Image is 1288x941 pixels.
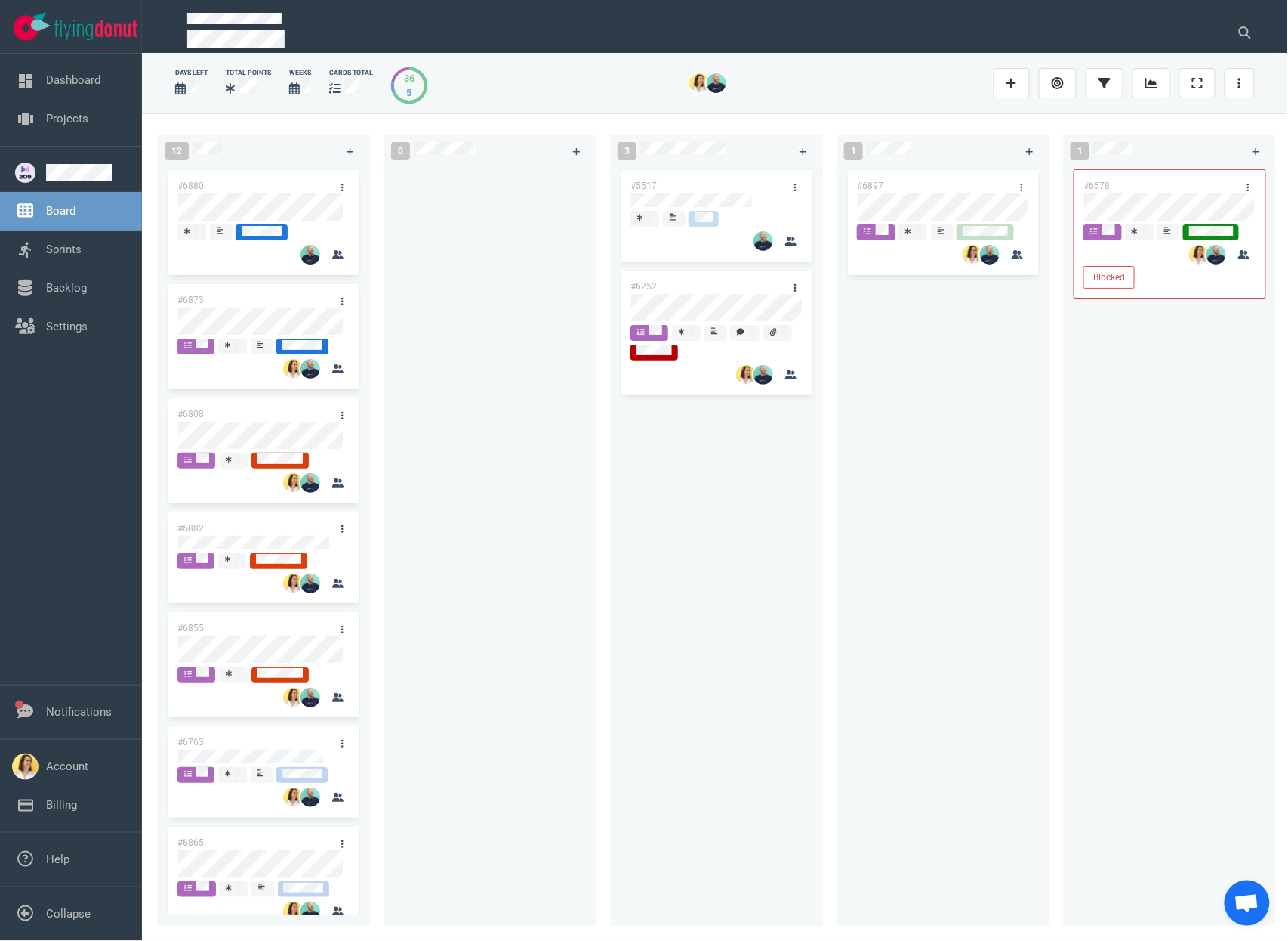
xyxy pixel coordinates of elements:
[54,20,137,40] img: Flying Donut text logo
[177,295,204,305] a: #6873
[689,73,709,93] img: 26
[300,902,320,921] img: 26
[46,112,88,125] a: Projects
[300,574,320,593] img: 26
[857,181,883,191] a: #6897
[165,142,189,160] span: 12
[630,281,657,292] a: #6252
[283,359,303,379] img: 26
[46,243,82,256] a: Sprints
[46,204,75,218] a: Board
[289,68,311,78] div: Weeks
[46,907,91,921] a: Collapse
[1206,245,1226,265] img: 26
[736,365,756,385] img: 26
[300,473,320,493] img: 26
[300,688,320,707] img: 26
[177,623,204,633] a: #6855
[1083,266,1135,289] button: Blocked
[283,902,303,921] img: 26
[404,85,414,100] div: 5
[46,73,100,87] a: Dashboard
[1083,181,1110,191] a: #6678
[177,409,204,419] a: #6808
[300,359,320,379] img: 26
[844,142,863,160] span: 1
[46,705,112,719] a: Notifications
[1189,245,1209,265] img: 26
[46,760,88,773] a: Account
[963,245,982,265] img: 26
[46,798,77,812] a: Billing
[753,231,773,251] img: 26
[283,473,303,493] img: 26
[283,788,303,807] img: 26
[226,68,271,78] div: Total Points
[177,523,204,534] a: #6882
[1225,881,1270,926] div: Ouvrir le chat
[707,73,726,93] img: 26
[283,688,303,707] img: 26
[300,788,320,807] img: 26
[46,320,88,333] a: Settings
[283,574,303,593] img: 26
[404,71,414,85] div: 36
[329,68,373,78] div: cards total
[980,245,1000,265] img: 26
[1071,142,1089,160] span: 1
[391,142,410,160] span: 0
[753,365,773,385] img: 26
[177,837,204,848] a: #6865
[46,853,69,866] a: Help
[630,181,657,191] a: #5517
[175,68,208,78] div: days left
[618,142,636,160] span: 3
[177,181,204,191] a: #6880
[46,281,87,295] a: Backlog
[177,737,204,748] a: #6763
[300,245,320,265] img: 26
